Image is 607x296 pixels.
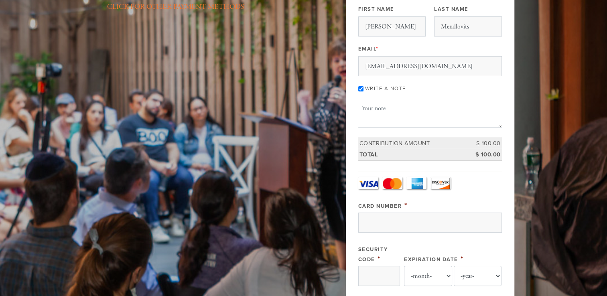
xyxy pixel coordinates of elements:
span: This field is required. [378,254,381,263]
td: $ 100.00 [466,149,502,161]
label: Card Number [358,203,402,209]
label: Write a note [365,85,406,92]
select: Expiration Date year [454,266,502,286]
td: $ 100.00 [466,138,502,149]
span: This field is required. [376,46,379,52]
a: Discover [430,177,451,189]
a: CLICK FOR OTHER PAYMENT METHODS [107,2,244,11]
td: Total [358,149,466,161]
label: Last Name [434,6,469,13]
label: Expiration Date [404,256,458,263]
a: Visa [358,177,378,189]
a: Amex [406,177,426,189]
a: MasterCard [382,177,402,189]
select: Expiration Date month [404,266,452,286]
label: First Name [358,6,394,13]
td: Contribution Amount [358,138,466,149]
label: Security Code [358,246,388,263]
span: This field is required. [404,201,408,210]
span: This field is required. [461,254,464,263]
label: Email [358,45,379,53]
